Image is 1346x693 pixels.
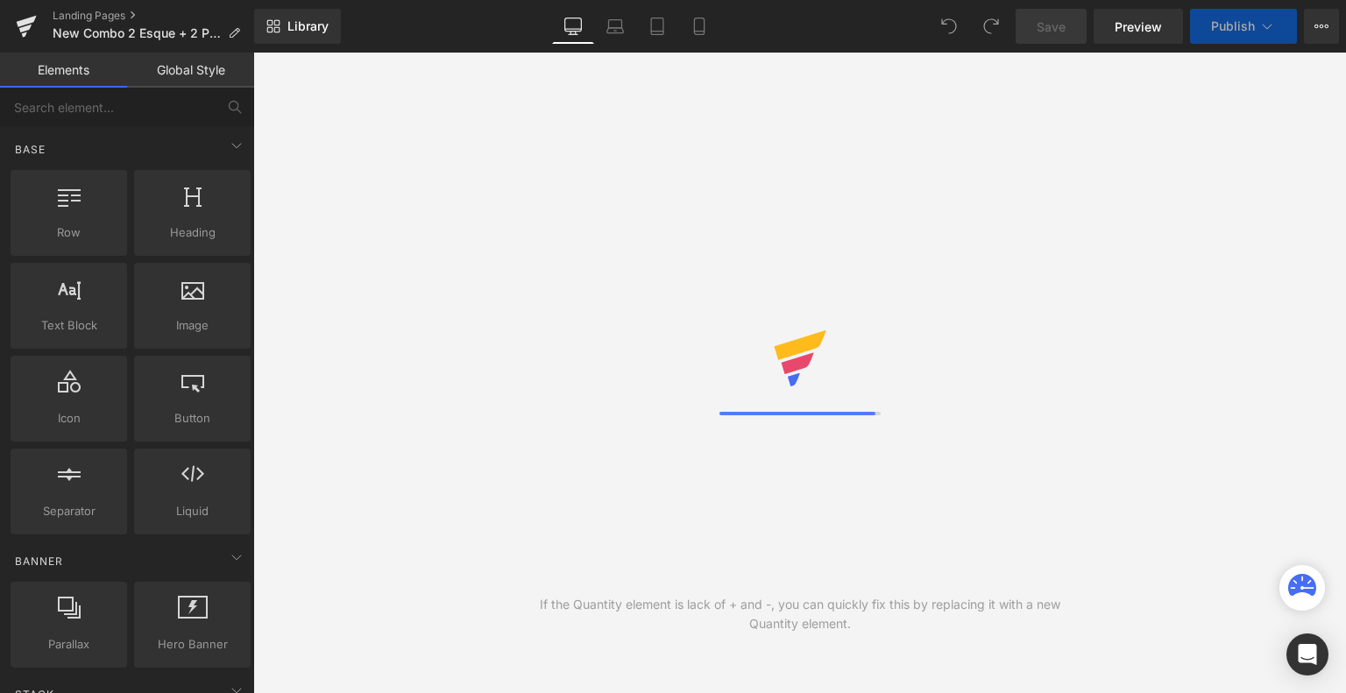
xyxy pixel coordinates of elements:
a: Global Style [127,53,254,88]
button: Undo [932,9,967,44]
a: Tablet [636,9,678,44]
a: New Library [254,9,341,44]
span: Publish [1211,19,1255,33]
span: Library [287,18,329,34]
a: Mobile [678,9,720,44]
span: Parallax [16,635,122,654]
span: Base [13,141,47,158]
span: Hero Banner [139,635,245,654]
div: If the Quantity element is lack of + and -, you can quickly fix this by replacing it with a new Q... [527,595,1073,633]
a: Landing Pages [53,9,254,23]
a: Desktop [552,9,594,44]
a: Laptop [594,9,636,44]
span: Row [16,223,122,242]
span: Image [139,316,245,335]
span: Liquid [139,502,245,520]
a: Preview [1094,9,1183,44]
span: New Combo 2 Esque + 2 Pant con licra Adidas [53,26,221,40]
span: Button [139,409,245,428]
span: Separator [16,502,122,520]
span: Banner [13,553,65,569]
button: More [1304,9,1339,44]
span: Save [1037,18,1066,36]
span: Preview [1115,18,1162,36]
span: Icon [16,409,122,428]
button: Redo [974,9,1009,44]
span: Text Block [16,316,122,335]
button: Publish [1190,9,1297,44]
span: Heading [139,223,245,242]
div: Open Intercom Messenger [1286,633,1328,675]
